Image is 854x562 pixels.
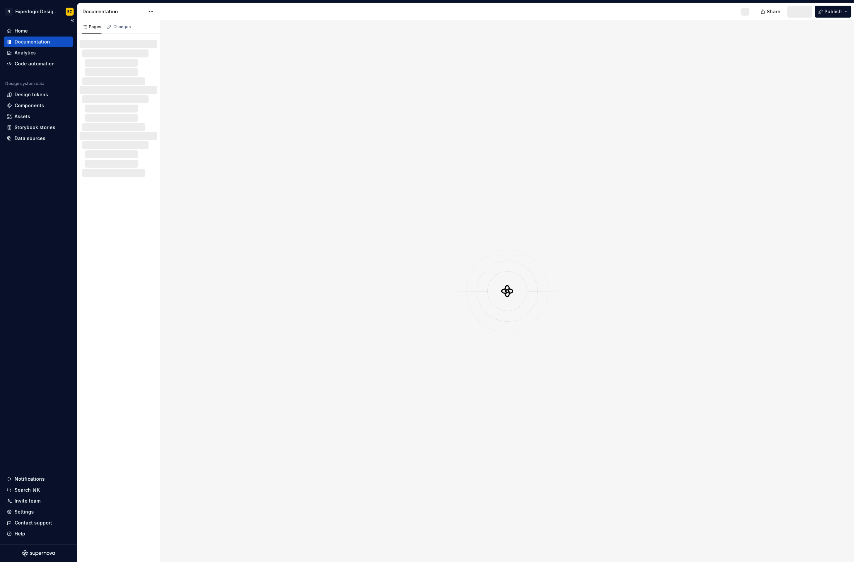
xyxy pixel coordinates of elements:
[4,111,73,122] a: Assets
[5,8,13,16] div: N
[4,474,73,484] button: Notifications
[15,49,36,56] div: Analytics
[4,518,73,528] button: Contact support
[4,496,73,506] a: Invite team
[4,122,73,133] a: Storybook stories
[22,550,55,557] svg: Supernova Logo
[4,26,73,36] a: Home
[113,24,131,30] div: Changes
[15,28,28,34] div: Home
[815,6,851,18] button: Publish
[4,507,73,517] a: Settings
[67,9,72,14] div: BZ
[4,100,73,111] a: Components
[15,124,55,131] div: Storybook stories
[4,47,73,58] a: Analytics
[757,6,785,18] button: Share
[15,520,52,526] div: Contact support
[5,81,44,86] div: Design system data
[824,8,842,15] span: Publish
[4,485,73,495] button: Search ⌘K
[15,39,50,45] div: Documentation
[82,24,101,30] div: Pages
[15,509,34,515] div: Settings
[15,530,25,537] div: Help
[4,528,73,539] button: Help
[15,498,40,504] div: Invite team
[15,487,40,493] div: Search ⌘K
[15,8,58,15] div: Experlogix Design System
[4,89,73,100] a: Design tokens
[767,8,780,15] span: Share
[15,476,45,482] div: Notifications
[15,60,55,67] div: Code automation
[4,37,73,47] a: Documentation
[1,4,76,19] button: NExperlogix Design SystemBZ
[4,133,73,144] a: Data sources
[15,91,48,98] div: Design tokens
[15,135,45,142] div: Data sources
[68,16,77,25] button: Collapse sidebar
[15,102,44,109] div: Components
[4,58,73,69] a: Code automation
[15,113,30,120] div: Assets
[83,8,145,15] div: Documentation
